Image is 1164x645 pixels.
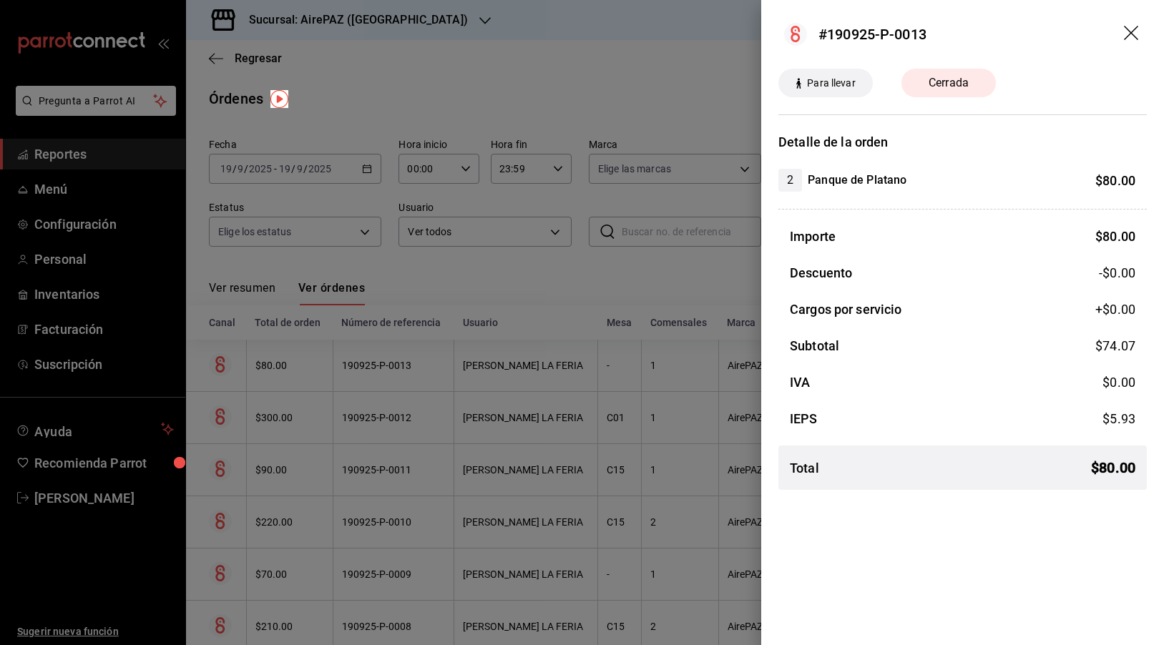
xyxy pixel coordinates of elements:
span: $ 80.00 [1091,457,1135,478]
h3: Subtotal [790,336,839,355]
div: #190925-P-0013 [818,24,926,45]
img: Tooltip marker [270,90,288,108]
h4: Panque de Platano [808,172,906,189]
h3: IEPS [790,409,818,428]
span: +$ 0.00 [1095,300,1135,319]
span: $ 0.00 [1102,375,1135,390]
span: $ 5.93 [1102,411,1135,426]
span: -$0.00 [1099,263,1135,282]
span: Cerrada [920,74,977,92]
span: Para llevar [801,76,861,91]
h3: Detalle de la orden [778,132,1147,152]
span: $ 74.07 [1095,338,1135,353]
span: 2 [778,172,802,189]
span: $ 80.00 [1095,173,1135,188]
span: $ 80.00 [1095,229,1135,244]
h3: IVA [790,373,810,392]
h3: Descuento [790,263,852,282]
button: drag [1124,26,1141,43]
h3: Total [790,458,819,478]
h3: Cargos por servicio [790,300,902,319]
h3: Importe [790,227,836,246]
